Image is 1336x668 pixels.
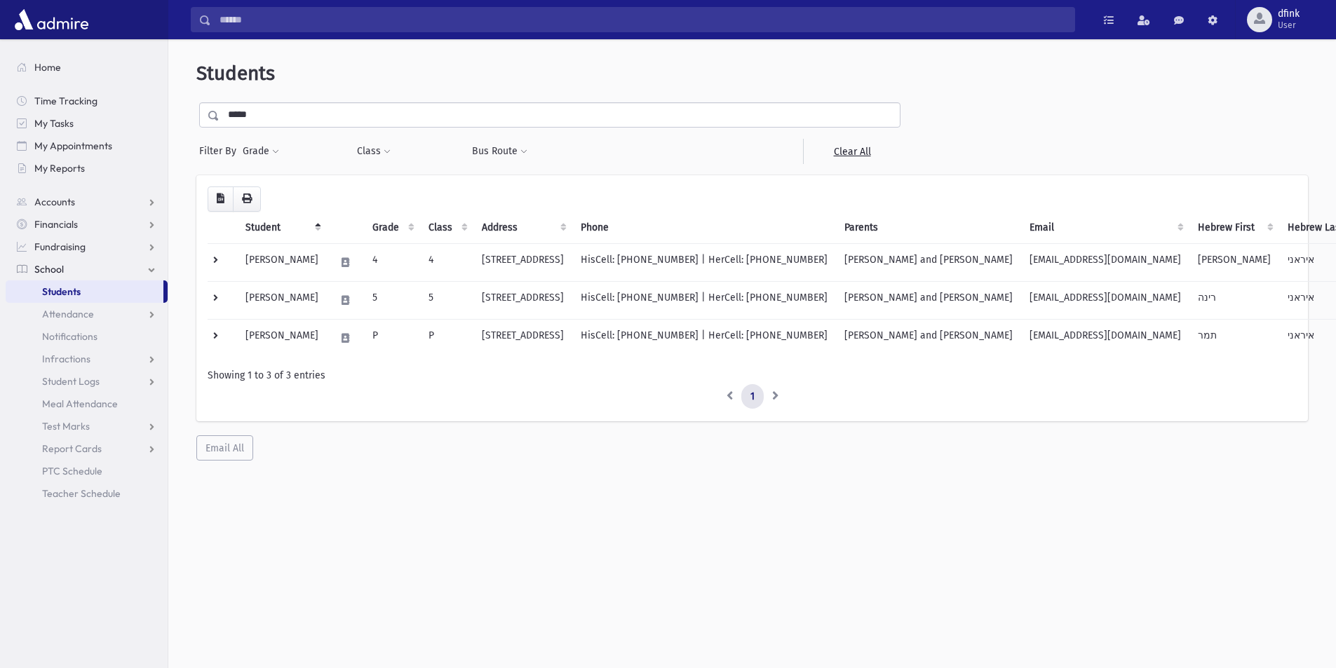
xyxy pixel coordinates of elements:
div: Showing 1 to 3 of 3 entries [208,368,1297,383]
td: P [364,319,420,357]
span: Fundraising [34,240,86,253]
td: [EMAIL_ADDRESS][DOMAIN_NAME] [1021,319,1189,357]
span: PTC Schedule [42,465,102,477]
a: Attendance [6,303,168,325]
a: School [6,258,168,280]
span: Meal Attendance [42,397,118,410]
td: רינה [1189,281,1279,319]
span: dfink [1278,8,1300,20]
th: Parents [836,212,1021,244]
span: My Appointments [34,139,112,152]
td: [PERSON_NAME] and [PERSON_NAME] [836,281,1021,319]
td: HisCell: [PHONE_NUMBER] | HerCell: [PHONE_NUMBER] [572,243,836,281]
a: Home [6,56,168,79]
button: CSV [208,186,234,212]
td: [PERSON_NAME] [1189,243,1279,281]
img: AdmirePro [11,6,92,34]
td: [PERSON_NAME] and [PERSON_NAME] [836,319,1021,357]
span: Attendance [42,308,94,320]
td: 4 [364,243,420,281]
a: Teacher Schedule [6,482,168,505]
th: Class: activate to sort column ascending [420,212,473,244]
a: My Tasks [6,112,168,135]
span: My Tasks [34,117,74,130]
a: Meal Attendance [6,393,168,415]
td: 5 [420,281,473,319]
td: [STREET_ADDRESS] [473,319,572,357]
input: Search [211,7,1074,32]
button: Print [233,186,261,212]
td: [PERSON_NAME] [237,243,327,281]
td: [PERSON_NAME] [237,281,327,319]
th: Hebrew First: activate to sort column ascending [1189,212,1279,244]
a: My Appointments [6,135,168,157]
th: Phone [572,212,836,244]
span: School [34,263,64,275]
button: Email All [196,435,253,461]
span: My Reports [34,162,85,175]
a: Fundraising [6,236,168,258]
td: HisCell: [PHONE_NUMBER] | HerCell: [PHONE_NUMBER] [572,281,836,319]
button: Class [356,139,391,164]
a: Time Tracking [6,90,168,112]
a: Financials [6,213,168,236]
th: Address: activate to sort column ascending [473,212,572,244]
a: Accounts [6,191,168,213]
a: Report Cards [6,437,168,460]
td: [PERSON_NAME] and [PERSON_NAME] [836,243,1021,281]
a: Clear All [803,139,900,164]
td: P [420,319,473,357]
button: Grade [242,139,280,164]
span: Time Tracking [34,95,97,107]
a: Infractions [6,348,168,370]
span: Teacher Schedule [42,487,121,500]
td: [STREET_ADDRESS] [473,243,572,281]
td: [EMAIL_ADDRESS][DOMAIN_NAME] [1021,243,1189,281]
th: Email: activate to sort column ascending [1021,212,1189,244]
span: Students [196,62,275,85]
a: Student Logs [6,370,168,393]
th: Student: activate to sort column descending [237,212,327,244]
span: Financials [34,218,78,231]
a: Test Marks [6,415,168,437]
td: HisCell: [PHONE_NUMBER] | HerCell: [PHONE_NUMBER] [572,319,836,357]
td: [STREET_ADDRESS] [473,281,572,319]
span: Test Marks [42,420,90,432]
span: Infractions [42,353,90,365]
span: User [1278,20,1300,31]
span: Accounts [34,196,75,208]
a: PTC Schedule [6,460,168,482]
td: 4 [420,243,473,281]
td: 5 [364,281,420,319]
a: Students [6,280,163,303]
th: Grade: activate to sort column ascending [364,212,420,244]
span: Notifications [42,330,97,343]
td: תמר [1189,319,1279,357]
span: Report Cards [42,442,102,455]
a: My Reports [6,157,168,179]
td: [PERSON_NAME] [237,319,327,357]
span: Student Logs [42,375,100,388]
button: Bus Route [471,139,528,164]
a: 1 [741,384,764,409]
span: Filter By [199,144,242,158]
span: Students [42,285,81,298]
td: [EMAIL_ADDRESS][DOMAIN_NAME] [1021,281,1189,319]
a: Notifications [6,325,168,348]
span: Home [34,61,61,74]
